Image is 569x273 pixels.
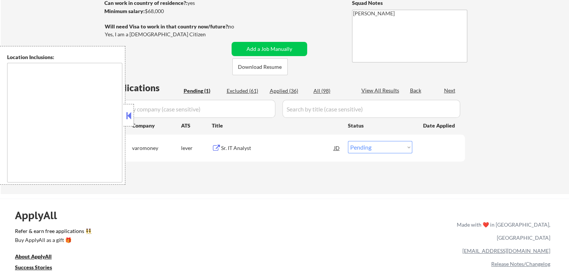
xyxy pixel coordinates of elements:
[232,42,307,56] button: Add a Job Manually
[105,23,229,30] strong: Will need Visa to work in that country now/future?:
[15,264,62,273] a: Success Stories
[104,7,229,15] div: $68,000
[423,122,456,129] div: Date Applied
[454,218,550,244] div: Made with ❤️ in [GEOGRAPHIC_DATA], [GEOGRAPHIC_DATA]
[462,248,550,254] a: [EMAIL_ADDRESS][DOMAIN_NAME]
[15,228,300,236] a: Refer & earn free applications 👯‍♀️
[361,87,401,94] div: View All Results
[107,100,275,118] input: Search by company (case sensitive)
[104,8,145,14] strong: Minimum salary:
[15,236,90,246] a: Buy ApplyAll as a gift 🎁
[333,141,341,154] div: JD
[410,87,422,94] div: Back
[132,122,181,129] div: Company
[313,87,351,95] div: All (98)
[7,53,122,61] div: Location Inclusions:
[270,87,307,95] div: Applied (36)
[212,122,341,129] div: Title
[15,253,52,260] u: About ApplyAll
[491,261,550,267] a: Release Notes/Changelog
[15,253,62,262] a: About ApplyAll
[232,58,288,75] button: Download Resume
[282,100,460,118] input: Search by title (case sensitive)
[221,144,334,152] div: Sr. IT Analyst
[15,237,90,243] div: Buy ApplyAll as a gift 🎁
[181,144,212,152] div: lever
[348,119,412,132] div: Status
[15,209,65,222] div: ApplyAll
[105,31,231,38] div: Yes, I am a [DEMOGRAPHIC_DATA] Citizen
[227,87,264,95] div: Excluded (61)
[228,23,250,30] div: no
[107,83,181,92] div: Applications
[181,122,212,129] div: ATS
[15,264,52,270] u: Success Stories
[444,87,456,94] div: Next
[184,87,221,95] div: Pending (1)
[132,144,181,152] div: varomoney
